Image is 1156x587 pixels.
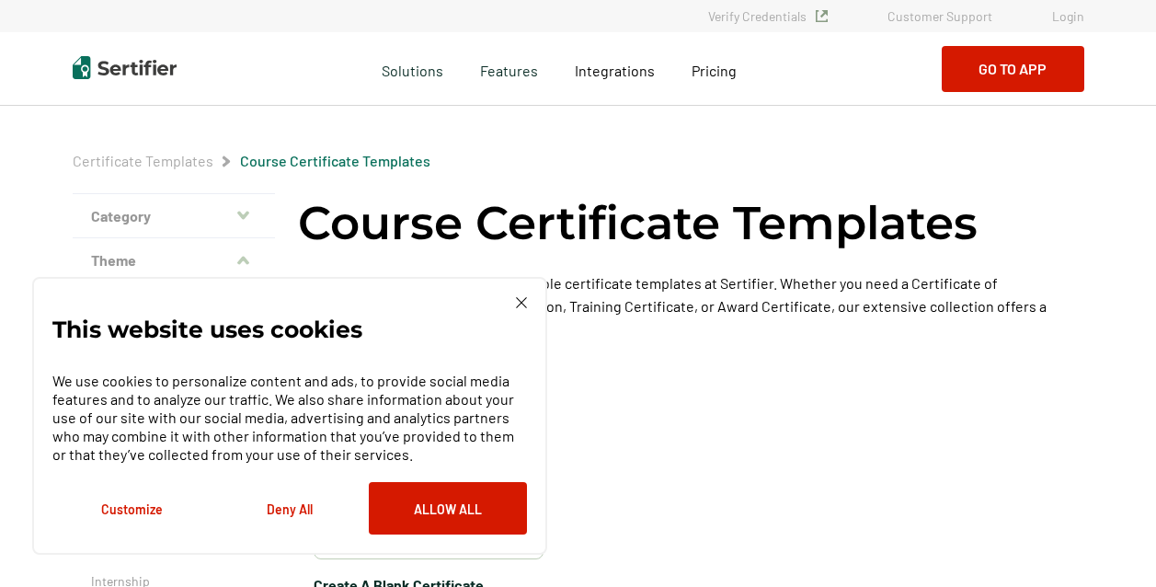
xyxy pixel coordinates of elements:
img: Cookie Popup Close [516,297,527,308]
span: Integrations [575,62,655,79]
a: Pricing [692,57,737,80]
a: Certificate Templates [73,152,213,169]
img: Verified [816,10,828,22]
a: Course Certificate Templates [240,152,430,169]
p: We use cookies to personalize content and ads, to provide social media features and to analyze ou... [52,372,527,464]
h1: Course Certificate Templates [298,193,978,253]
span: Pricing [692,62,737,79]
span: Solutions [382,57,443,80]
a: Login [1052,8,1084,24]
p: Explore a wide selection of customizable certificate templates at Sertifier. Whether you need a C... [298,271,1084,340]
button: Customize [52,482,211,535]
button: Allow All [369,482,527,535]
button: Theme [73,238,275,282]
span: Certificate Templates [73,152,213,170]
button: Deny All [211,482,369,535]
p: This website uses cookies [52,320,362,339]
div: Breadcrumb [73,152,430,170]
img: Sertifier | Digital Credentialing Platform [73,56,177,79]
span: Features [480,57,538,80]
a: Integrations [575,57,655,80]
button: Go to App [942,46,1084,92]
span: Course Certificate Templates [240,152,430,170]
button: Category [73,194,275,238]
a: Customer Support [887,8,992,24]
a: Verify Credentials [708,8,828,24]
